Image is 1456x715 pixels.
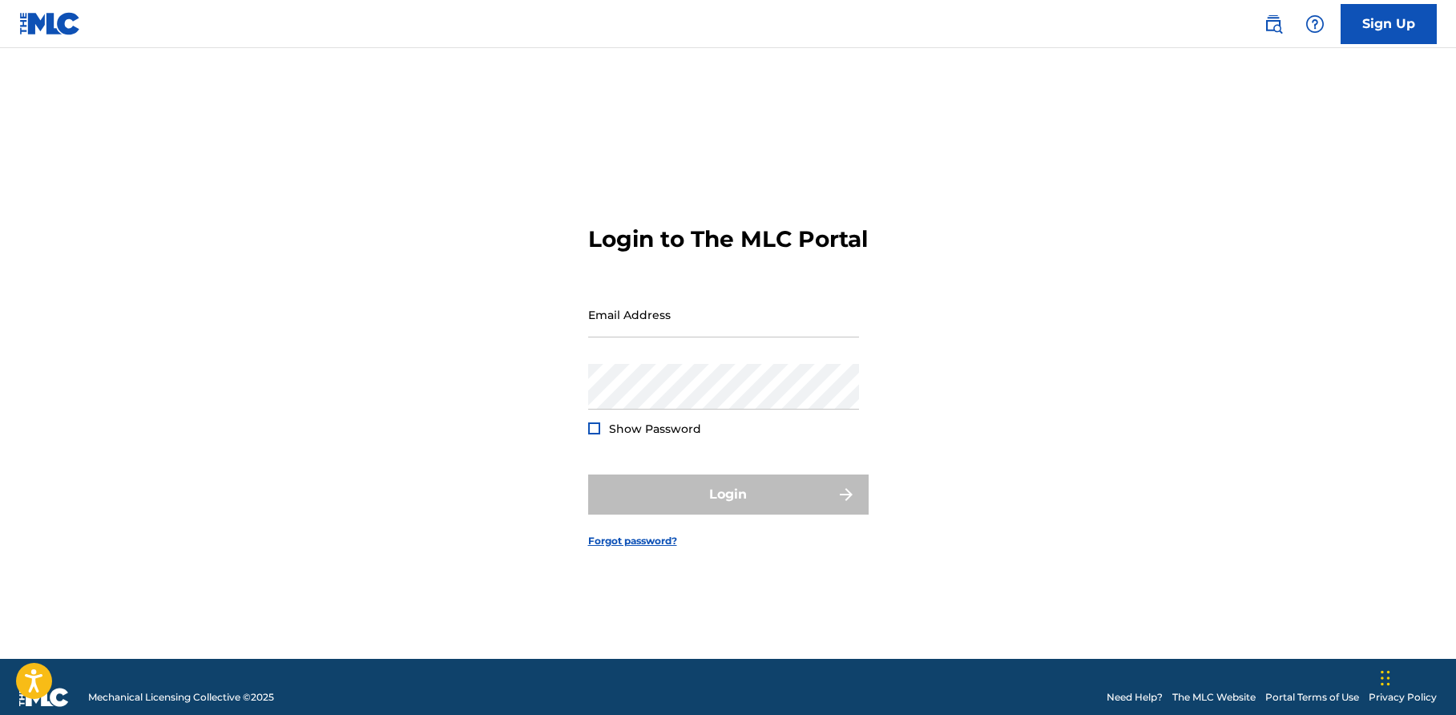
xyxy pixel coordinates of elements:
span: Show Password [609,422,701,436]
img: MLC Logo [19,12,81,35]
img: search [1264,14,1283,34]
div: Help [1299,8,1331,40]
a: Need Help? [1107,690,1163,705]
a: Portal Terms of Use [1265,690,1359,705]
a: Public Search [1257,8,1289,40]
a: The MLC Website [1172,690,1256,705]
img: logo [19,688,69,707]
iframe: Chat Widget [1376,638,1456,715]
h3: Login to The MLC Portal [588,225,868,253]
img: help [1305,14,1325,34]
a: Privacy Policy [1369,690,1437,705]
a: Forgot password? [588,534,677,548]
div: Drag [1381,654,1390,702]
span: Mechanical Licensing Collective © 2025 [88,690,274,705]
a: Sign Up [1341,4,1437,44]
